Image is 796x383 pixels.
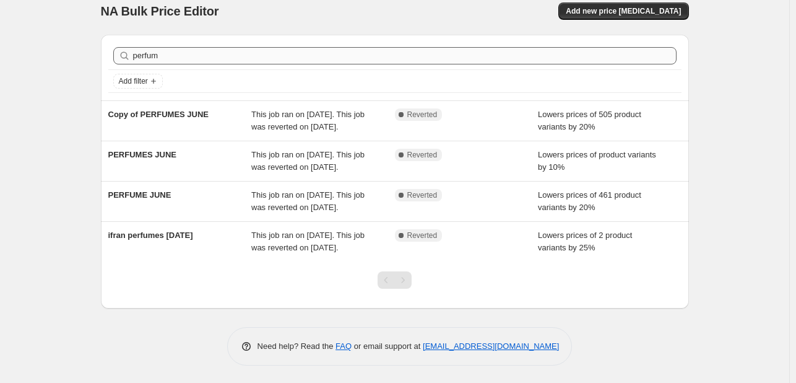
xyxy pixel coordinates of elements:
span: Reverted [407,190,438,200]
span: ifran perfumes [DATE] [108,231,193,240]
span: Add filter [119,76,148,86]
span: Add new price [MEDICAL_DATA] [566,6,681,16]
span: Reverted [407,150,438,160]
span: Copy of PERFUMES JUNE [108,110,209,119]
span: Lowers prices of product variants by 10% [538,150,656,172]
span: NA Bulk Price Editor [101,4,219,18]
span: Lowers prices of 505 product variants by 20% [538,110,641,131]
span: or email support at [352,341,423,351]
button: Add filter [113,74,163,89]
span: PERFUMES JUNE [108,150,177,159]
span: Reverted [407,110,438,120]
span: Need help? Read the [257,341,336,351]
a: FAQ [335,341,352,351]
span: This job ran on [DATE]. This job was reverted on [DATE]. [251,231,365,252]
span: Lowers prices of 461 product variants by 20% [538,190,641,212]
span: Reverted [407,231,438,240]
span: Lowers prices of 2 product variants by 25% [538,231,632,252]
span: This job ran on [DATE]. This job was reverted on [DATE]. [251,150,365,172]
span: This job ran on [DATE]. This job was reverted on [DATE]. [251,110,365,131]
span: PERFUME JUNE [108,190,171,200]
a: [EMAIL_ADDRESS][DOMAIN_NAME] [423,341,559,351]
button: Add new price [MEDICAL_DATA] [558,2,688,20]
span: This job ran on [DATE]. This job was reverted on [DATE]. [251,190,365,212]
nav: Pagination [378,271,412,289]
